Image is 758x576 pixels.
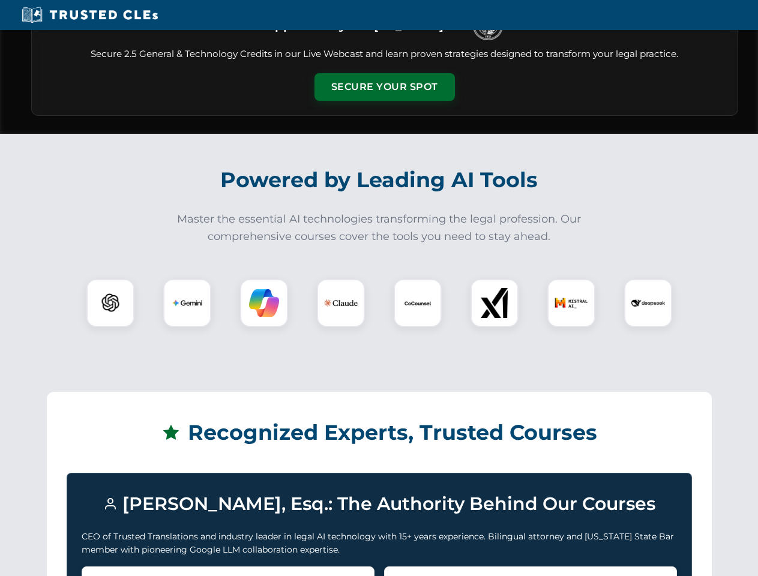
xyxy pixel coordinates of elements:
[394,279,442,327] div: CoCounsel
[67,412,692,454] h2: Recognized Experts, Trusted Courses
[86,279,134,327] div: ChatGPT
[547,279,595,327] div: Mistral AI
[324,286,358,320] img: Claude Logo
[82,488,677,520] h3: [PERSON_NAME], Esq.: The Authority Behind Our Courses
[555,286,588,320] img: Mistral AI Logo
[46,47,723,61] p: Secure 2.5 General & Technology Credits in our Live Webcast and learn proven strategies designed ...
[631,286,665,320] img: DeepSeek Logo
[317,279,365,327] div: Claude
[82,530,677,557] p: CEO of Trusted Translations and industry leader in legal AI technology with 15+ years experience....
[172,288,202,318] img: Gemini Logo
[93,286,128,320] img: ChatGPT Logo
[471,279,519,327] div: xAI
[163,279,211,327] div: Gemini
[314,73,455,101] button: Secure Your Spot
[480,288,510,318] img: xAI Logo
[249,288,279,318] img: Copilot Logo
[169,211,589,245] p: Master the essential AI technologies transforming the legal profession. Our comprehensive courses...
[18,6,161,24] img: Trusted CLEs
[240,279,288,327] div: Copilot
[47,159,712,201] h2: Powered by Leading AI Tools
[403,288,433,318] img: CoCounsel Logo
[624,279,672,327] div: DeepSeek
